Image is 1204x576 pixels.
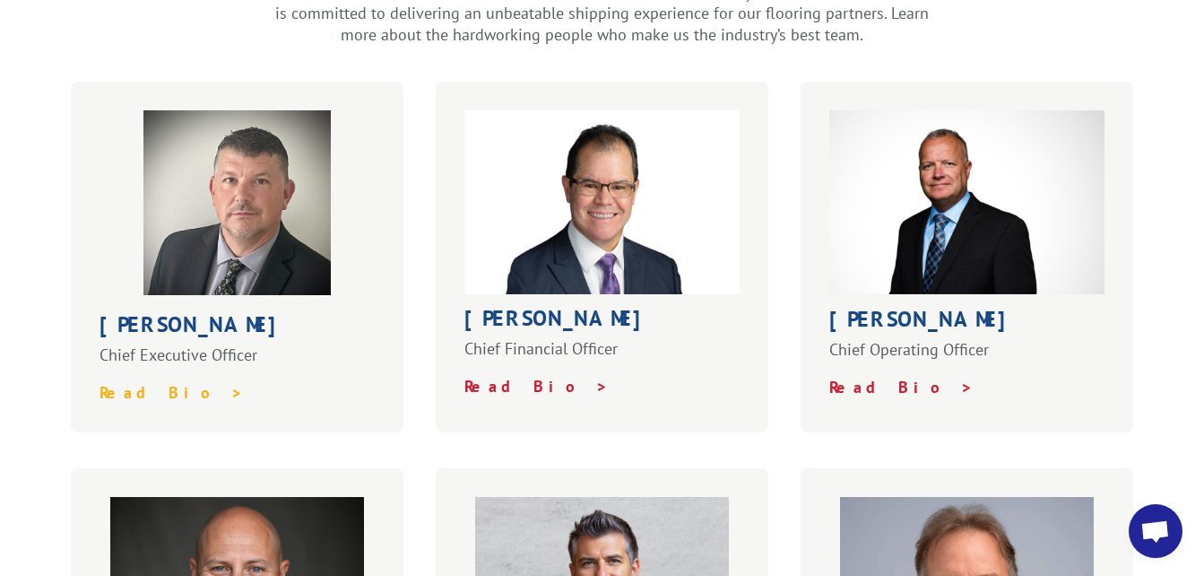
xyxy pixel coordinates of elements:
[829,110,1105,294] img: Greg Laminack
[464,376,609,397] a: Read Bio >
[464,338,741,376] p: Chief Financial Officer
[100,382,244,403] a: Read Bio >
[464,308,741,338] h1: [PERSON_NAME]
[100,314,376,345] h1: [PERSON_NAME]
[464,110,741,294] img: Roger_Silva
[829,377,974,397] a: Read Bio >
[100,345,376,382] p: Chief Executive Officer
[829,339,1105,377] p: Chief Operating Officer
[143,110,331,295] img: bobkenna-profilepic
[1129,504,1182,558] div: Open chat
[829,305,1021,333] strong: [PERSON_NAME]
